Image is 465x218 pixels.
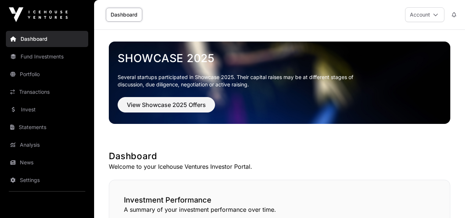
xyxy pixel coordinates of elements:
a: Analysis [6,137,88,153]
a: Dashboard [106,8,142,22]
h1: Dashboard [109,150,450,162]
img: Showcase 2025 [109,42,450,124]
a: Showcase 2025 [118,51,441,65]
span: View Showcase 2025 Offers [127,100,206,109]
p: Welcome to your Icehouse Ventures Investor Portal. [109,162,450,171]
a: Invest [6,101,88,118]
a: View Showcase 2025 Offers [118,104,215,112]
p: A summary of your investment performance over time. [124,205,435,214]
a: Transactions [6,84,88,100]
a: Fund Investments [6,49,88,65]
img: Icehouse Ventures Logo [9,7,68,22]
a: News [6,154,88,171]
p: Several startups participated in Showcase 2025. Their capital raises may be at different stages o... [118,74,365,88]
iframe: Chat Widget [428,183,465,218]
a: Settings [6,172,88,188]
a: Portfolio [6,66,88,82]
button: View Showcase 2025 Offers [118,97,215,112]
button: Account [405,7,444,22]
h2: Investment Performance [124,195,435,205]
a: Dashboard [6,31,88,47]
a: Statements [6,119,88,135]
